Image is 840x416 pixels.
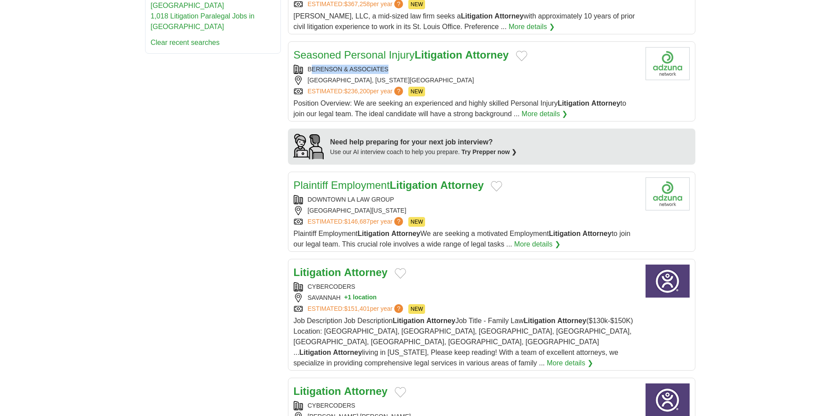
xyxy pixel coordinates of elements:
button: Add to favorite jobs [516,51,527,61]
a: CYBERCODERS [308,402,355,409]
span: $236,200 [344,88,370,95]
button: +1 location [344,293,377,302]
span: $146,687 [344,218,370,225]
strong: Litigation [299,349,331,356]
a: Seasoned Personal InjuryLitigation Attorney [294,49,509,61]
strong: Attorney [344,266,388,278]
strong: Litigation [393,317,425,324]
span: ? [394,87,403,96]
div: SAVANNAH [294,293,638,302]
button: Add to favorite jobs [491,181,502,191]
strong: Attorney [391,230,420,237]
span: ? [394,304,403,313]
div: Need help preparing for your next job interview? [330,137,517,147]
strong: Attorney [557,317,586,324]
strong: Attorney [440,179,484,191]
div: [GEOGRAPHIC_DATA][US_STATE] [294,206,638,215]
strong: Attorney [465,49,509,61]
a: Plaintiff EmploymentLitigation Attorney [294,179,484,191]
a: More details ❯ [514,239,560,250]
span: NEW [408,87,425,96]
img: Company logo [646,47,690,80]
span: Job Description Job Description Job Title - Family Law ($130k-$150K) Location: [GEOGRAPHIC_DATA],... [294,317,633,367]
a: CYBERCODERS [308,283,355,290]
strong: Litigation [549,230,581,237]
a: ESTIMATED:$236,200per year? [308,87,405,96]
a: Clear recent searches [151,39,220,46]
strong: Litigation [294,266,341,278]
span: $151,401 [344,305,370,312]
strong: Attorney [426,317,455,324]
span: [PERSON_NAME], LLC, a mid-sized law firm seeks a with approximately 10 years of prior civil litig... [294,12,635,30]
span: $367,258 [344,0,370,7]
strong: Litigation [523,317,555,324]
strong: Attorney [344,385,388,397]
div: BERENSON & ASSOCIATES [294,65,638,74]
div: [GEOGRAPHIC_DATA], [US_STATE][GEOGRAPHIC_DATA] [294,76,638,85]
button: Add to favorite jobs [395,387,406,398]
strong: Litigation [294,385,341,397]
a: More details ❯ [522,109,568,119]
img: CyberCoders logo [646,265,690,298]
strong: Attorney [333,349,362,356]
strong: Litigation [558,99,590,107]
strong: Litigation [390,179,437,191]
a: Litigation Attorney [294,385,388,397]
span: NEW [408,304,425,314]
a: ESTIMATED:$151,401per year? [308,304,405,314]
a: 1,018 Litigation Paralegal Jobs in [GEOGRAPHIC_DATA] [151,12,255,30]
a: More details ❯ [508,22,555,32]
strong: Litigation [461,12,493,20]
div: DOWNTOWN LA LAW GROUP [294,195,638,204]
a: More details ❯ [547,358,593,368]
span: NEW [408,217,425,227]
strong: Litigation [414,49,462,61]
a: ESTIMATED:$146,687per year? [308,217,405,227]
strong: Attorney [582,230,612,237]
div: Use our AI interview coach to help you prepare. [330,147,517,157]
strong: Litigation [358,230,389,237]
span: Position Overview: We are seeking an experienced and highly skilled Personal Injury to join our l... [294,99,627,118]
img: Company logo [646,177,690,210]
span: + [344,293,347,302]
button: Add to favorite jobs [395,268,406,279]
span: ? [394,217,403,226]
a: Try Prepper now ❯ [462,148,517,155]
strong: Attorney [495,12,524,20]
span: Plaintiff Employment We are seeking a motivated Employment to join our legal team. This crucial r... [294,230,631,248]
a: Litigation Attorney [294,266,388,278]
strong: Attorney [591,99,620,107]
